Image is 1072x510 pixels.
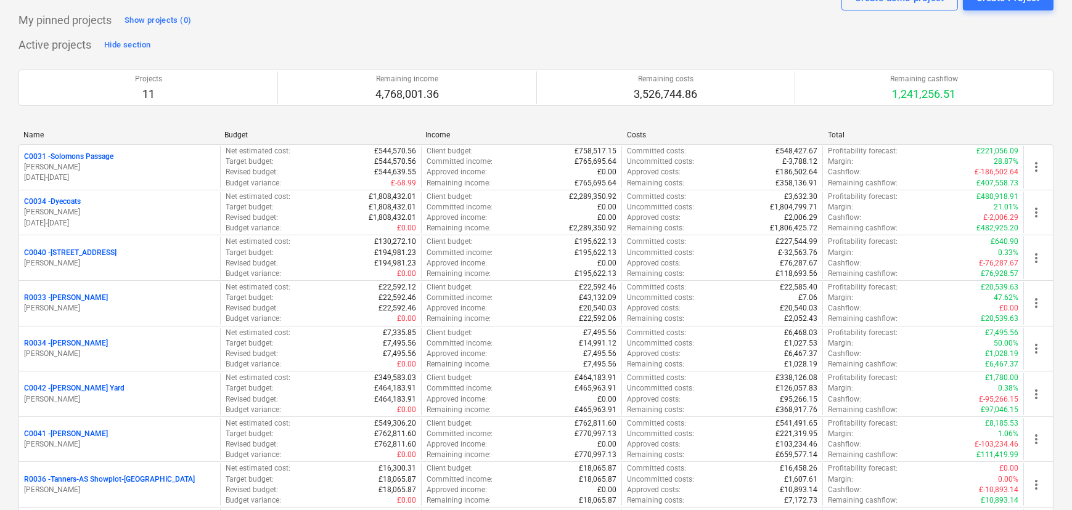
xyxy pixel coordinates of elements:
[24,218,215,229] p: [DATE] - [DATE]
[24,248,215,269] div: C0040 -[STREET_ADDRESS][PERSON_NAME]
[784,474,817,485] p: £1,607.61
[828,146,898,156] p: Profitability forecast :
[775,373,817,383] p: £338,126.08
[374,258,416,269] p: £194,981.23
[579,282,616,293] p: £22,592.46
[226,202,274,212] p: Target budget :
[627,349,681,359] p: Approved costs :
[378,303,416,314] p: £22,592.46
[780,258,817,269] p: £76,287.67
[627,146,686,156] p: Committed costs :
[828,293,853,303] p: Margin :
[775,429,817,439] p: £221,319.95
[135,74,162,84] p: Projects
[369,192,416,202] p: £1,808,432.01
[24,303,215,314] p: [PERSON_NAME]
[226,282,290,293] p: Net estimated cost :
[226,394,278,405] p: Revised budget :
[828,463,898,474] p: Profitability forecast :
[226,349,278,359] p: Revised budget :
[226,328,290,338] p: Net estimated cost :
[374,167,416,177] p: £544,639.55
[226,450,281,460] p: Budget variance :
[374,156,416,167] p: £544,570.56
[24,394,215,405] p: [PERSON_NAME]
[383,349,416,359] p: £7,495.56
[597,394,616,405] p: £0.00
[427,338,493,349] p: Committed income :
[24,429,108,439] p: C0041 - [PERSON_NAME]
[427,237,473,247] p: Client budget :
[135,87,162,102] p: 11
[427,450,491,460] p: Remaining income :
[378,474,416,485] p: £18,065.87
[378,282,416,293] p: £22,592.12
[627,359,684,370] p: Remaining costs :
[784,359,817,370] p: £1,028.19
[627,429,694,439] p: Uncommitted costs :
[775,450,817,460] p: £659,577.14
[994,156,1018,167] p: 28.87%
[579,303,616,314] p: £20,540.03
[627,485,681,495] p: Approved costs :
[427,303,487,314] p: Approved income :
[427,282,473,293] p: Client budget :
[1010,451,1072,510] iframe: Chat Widget
[994,338,1018,349] p: 50.00%
[976,146,1018,156] p: £221,056.09
[427,373,473,383] p: Client budget :
[427,328,473,338] p: Client budget :
[374,248,416,258] p: £194,981.23
[890,87,958,102] p: 1,241,256.51
[425,131,616,139] div: Income
[226,338,274,349] p: Target budget :
[828,405,898,415] p: Remaining cashflow :
[627,303,681,314] p: Approved costs :
[427,293,493,303] p: Committed income :
[828,212,861,223] p: Cashflow :
[627,258,681,269] p: Approved costs :
[627,248,694,258] p: Uncommitted costs :
[226,192,290,202] p: Net estimated cost :
[427,269,491,279] p: Remaining income :
[226,429,274,439] p: Target budget :
[985,373,1018,383] p: £1,780.00
[24,439,215,450] p: [PERSON_NAME]
[427,314,491,324] p: Remaining income :
[985,349,1018,359] p: £1,028.19
[374,439,416,450] p: £762,811.60
[627,373,686,383] p: Committed costs :
[375,74,439,84] p: Remaining income
[828,328,898,338] p: Profitability forecast :
[828,223,898,233] p: Remaining cashflow :
[828,314,898,324] p: Remaining cashflow :
[226,178,281,188] p: Budget variance :
[784,338,817,349] p: £1,027.53
[24,474,215,495] div: R0036 -Tanners-AS Showplot-[GEOGRAPHIC_DATA][PERSON_NAME]
[391,178,416,188] p: £-68.99
[775,383,817,394] p: £126,057.83
[378,463,416,474] p: £16,300.31
[994,293,1018,303] p: 47.62%
[828,349,861,359] p: Cashflow :
[24,196,215,228] div: C0034 -Dyecoats[PERSON_NAME][DATE]-[DATE]
[226,237,290,247] p: Net estimated cost :
[24,172,215,183] p: [DATE] - [DATE]
[780,485,817,495] p: £10,893.14
[23,131,215,139] div: Name
[775,418,817,429] p: £541,491.65
[981,314,1018,324] p: £20,539.63
[597,485,616,495] p: £0.00
[627,237,686,247] p: Committed costs :
[627,223,684,233] p: Remaining costs :
[226,383,274,394] p: Target budget :
[627,131,818,139] div: Costs
[427,418,473,429] p: Client budget :
[575,237,616,247] p: £195,622.13
[579,474,616,485] p: £18,065.87
[627,394,681,405] p: Approved costs :
[383,338,416,349] p: £7,495.56
[627,192,686,202] p: Committed costs :
[994,202,1018,212] p: 21.01%
[378,485,416,495] p: £18,065.87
